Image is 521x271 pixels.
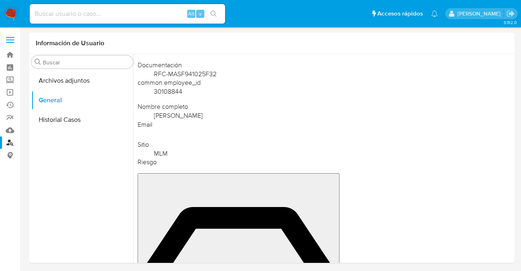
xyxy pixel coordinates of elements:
[506,9,515,18] a: Salir
[35,59,41,65] button: Buscar
[36,39,104,47] h1: Información de Usuario
[205,8,222,20] button: search-icon
[30,9,225,19] input: Buscar usuario o caso...
[188,10,195,18] span: Alt
[458,10,503,18] p: francisco.martinezsilva@mercadolibre.com.mx
[377,9,423,18] span: Accesos rápidos
[31,90,133,110] button: General
[199,10,201,18] span: s
[43,59,130,66] input: Buscar
[431,10,438,17] a: Notificaciones
[31,110,133,130] button: Historial Casos
[31,71,133,90] button: Archivos adjuntos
